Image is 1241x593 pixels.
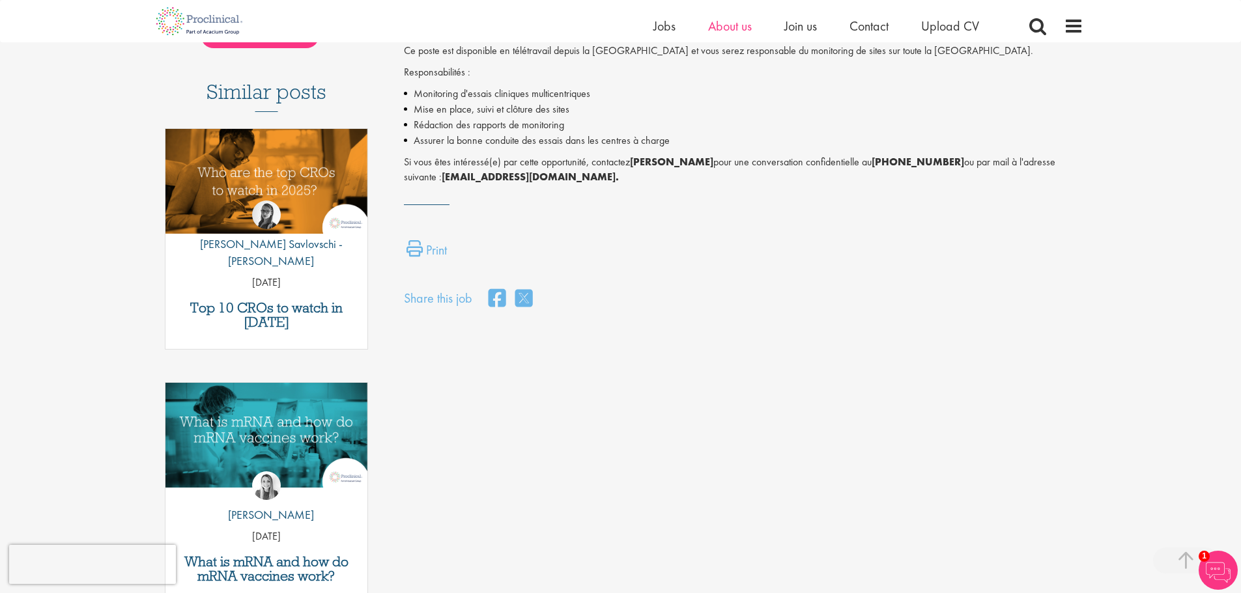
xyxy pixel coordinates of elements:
a: share on twitter [515,285,532,313]
img: Hannah Burke [252,471,281,500]
a: Jobs [653,18,676,34]
p: Responsabilités : [404,65,1083,80]
label: Share this job [404,289,472,308]
img: Top 10 CROs 2025 | Proclinical [165,129,368,234]
a: share on facebook [489,285,506,313]
a: Top 10 CROs to watch in [DATE] [172,301,362,329]
p: [DATE] [165,275,368,290]
div: Job description [404,1,1083,185]
a: Link to a post [165,383,368,498]
strong: [EMAIL_ADDRESS][DOMAIN_NAME]. [442,170,619,184]
strong: [PHONE_NUMBER] [872,155,964,169]
span: 1 [1199,551,1210,562]
a: About us [708,18,752,34]
li: Assurer la bonne conduite des essais dans les centres à charge [404,133,1083,148]
iframe: reCAPTCHA [9,545,176,584]
a: Join us [784,18,817,34]
a: Theodora Savlovschi - Wicks [PERSON_NAME] Savlovschi - [PERSON_NAME] [165,200,368,275]
p: Ce poste est disponible en télétravail depuis la [GEOGRAPHIC_DATA] et vous serez responsable du m... [404,44,1083,59]
strong: [PERSON_NAME] [630,155,713,169]
p: [PERSON_NAME] Savlovschi - [PERSON_NAME] [165,236,368,269]
p: [DATE] [165,529,368,544]
h3: Similar posts [207,81,326,112]
p: Si vous êtes intéressé(e) par cette opportunité, contactez pour une conversation confidentielle a... [404,155,1083,185]
li: Rédaction des rapports de monitoring [404,117,1083,133]
p: [PERSON_NAME] [218,506,314,523]
img: Theodora Savlovschi - Wicks [252,200,281,229]
a: What is mRNA and how do mRNA vaccines work? [172,555,362,583]
img: What is mRNA and how do mRNA vaccines work [165,383,368,488]
a: Contact [849,18,889,34]
a: Print [407,240,447,266]
a: Hannah Burke [PERSON_NAME] [218,471,314,530]
a: Link to a post [165,129,368,244]
img: Chatbot [1199,551,1238,590]
li: Mise en place, suivi et clôture des sites [404,102,1083,117]
li: Monitoring d'essais cliniques multicentriques [404,86,1083,102]
a: Upload CV [921,18,979,34]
